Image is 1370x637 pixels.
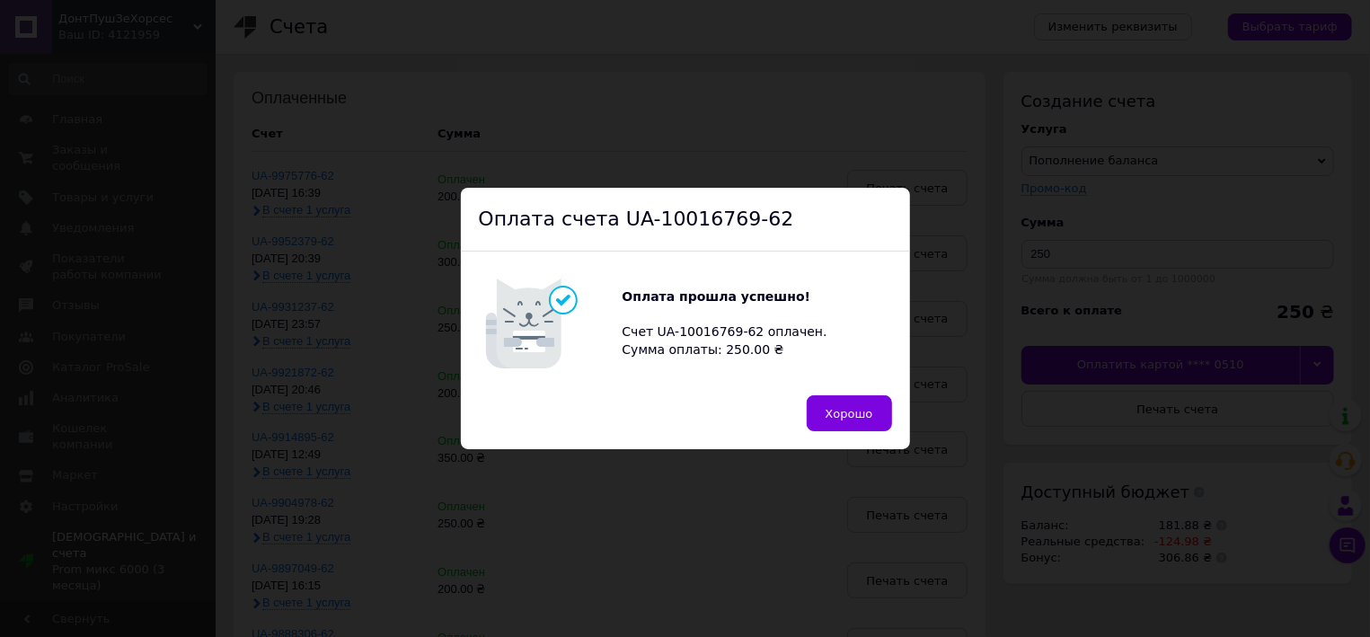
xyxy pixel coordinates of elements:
div: Счет UA-10016769-62 оплачен. Сумма оплаты: 250.00 ₴ [623,288,838,358]
button: Хорошо [807,395,892,431]
span: Хорошо [826,407,873,420]
img: Котик говорит: Оплата прошла успешно! [479,270,623,377]
b: Оплата прошла успешно! [623,289,811,304]
div: Оплата счета UA-10016769-62 [461,188,910,252]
